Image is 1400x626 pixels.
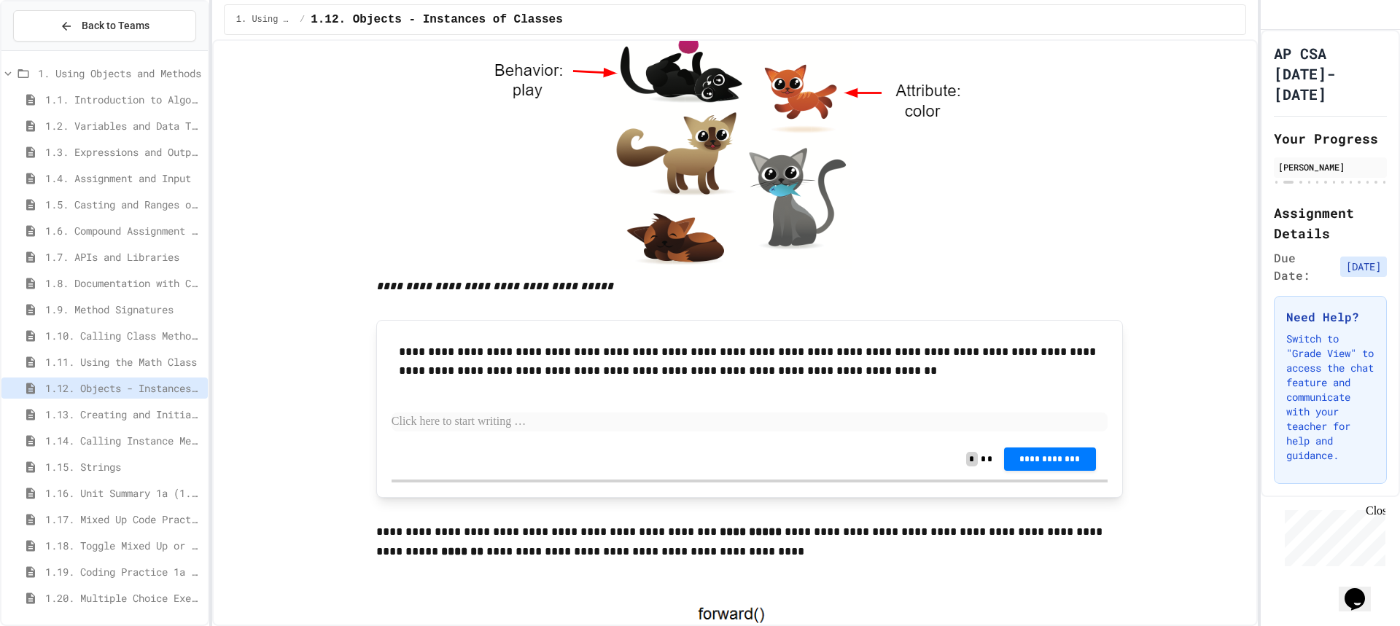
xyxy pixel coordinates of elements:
[6,6,101,93] div: Chat with us now!Close
[45,433,202,448] span: 1.14. Calling Instance Methods
[45,538,202,553] span: 1.18. Toggle Mixed Up or Write Code Practice 1.1-1.6
[82,18,149,34] span: Back to Teams
[45,512,202,527] span: 1.17. Mixed Up Code Practice 1.1-1.6
[1286,332,1374,463] p: Switch to "Grade View" to access the chat feature and communicate with your teacher for help and ...
[13,10,196,42] button: Back to Teams
[1279,504,1385,566] iframe: chat widget
[38,66,202,81] span: 1. Using Objects and Methods
[45,223,202,238] span: 1.6. Compound Assignment Operators
[1274,128,1387,149] h2: Your Progress
[1286,308,1374,326] h3: Need Help?
[45,485,202,501] span: 1.16. Unit Summary 1a (1.1-1.6)
[1274,203,1387,243] h2: Assignment Details
[45,380,202,396] span: 1.12. Objects - Instances of Classes
[45,590,202,606] span: 1.20. Multiple Choice Exercises for Unit 1a (1.1-1.6)
[311,11,563,28] span: 1.12. Objects - Instances of Classes
[1274,249,1334,284] span: Due Date:
[45,407,202,422] span: 1.13. Creating and Initializing Objects: Constructors
[45,302,202,317] span: 1.9. Method Signatures
[45,118,202,133] span: 1.2. Variables and Data Types
[236,14,294,26] span: 1. Using Objects and Methods
[1339,568,1385,611] iframe: chat widget
[45,328,202,343] span: 1.10. Calling Class Methods
[45,354,202,369] span: 1.11. Using the Math Class
[1340,257,1387,277] span: [DATE]
[45,144,202,160] span: 1.3. Expressions and Output [New]
[45,92,202,107] span: 1.1. Introduction to Algorithms, Programming, and Compilers
[300,14,305,26] span: /
[45,197,202,212] span: 1.5. Casting and Ranges of Values
[45,275,202,291] span: 1.8. Documentation with Comments and Preconditions
[1274,43,1387,104] h1: AP CSA [DATE]-[DATE]
[45,459,202,474] span: 1.15. Strings
[45,249,202,265] span: 1.7. APIs and Libraries
[45,171,202,186] span: 1.4. Assignment and Input
[45,564,202,579] span: 1.19. Coding Practice 1a (1.1-1.6)
[1278,160,1382,173] div: [PERSON_NAME]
